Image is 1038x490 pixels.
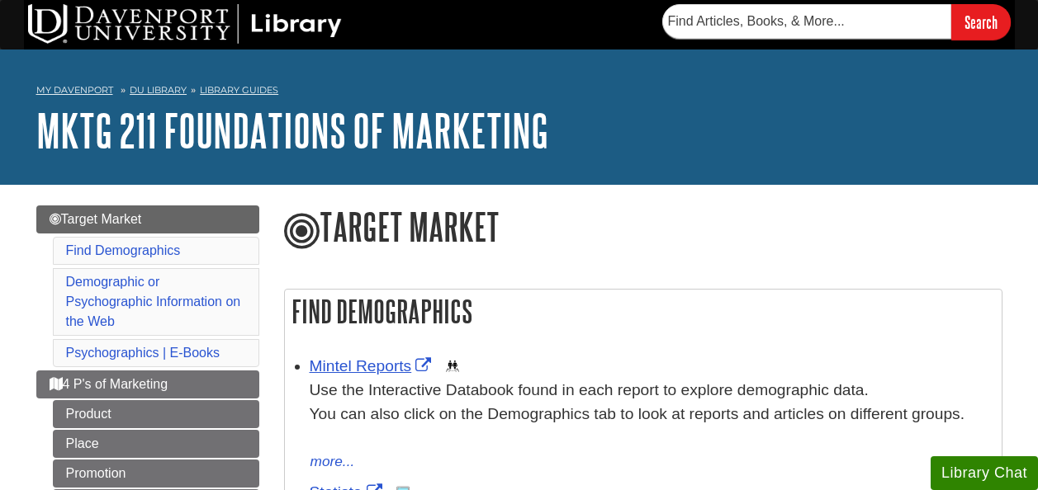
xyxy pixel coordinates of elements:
[662,4,951,39] input: Find Articles, Books, & More...
[446,360,459,373] img: Demographics
[53,430,259,458] a: Place
[36,205,259,233] a: Target Market
[66,275,241,328] a: Demographic or Psychographic Information on the Web
[310,450,356,474] button: more...
[662,4,1011,40] form: Searches DU Library's articles, books, and more
[130,84,187,96] a: DU Library
[284,205,1002,252] h1: Target Market
[53,400,259,428] a: Product
[50,377,168,391] span: 4 P's of Marketing
[53,459,259,488] a: Promotion
[951,4,1011,40] input: Search
[66,346,220,360] a: Psychographics | E-Books
[36,370,259,398] a: 4 P's of Marketing
[310,357,436,375] a: Link opens in new window
[931,456,1038,490] button: Library Chat
[310,379,993,450] div: Use the Interactive Databook found in each report to explore demographic data. You can also click...
[36,105,548,156] a: MKTG 211 Foundations of Marketing
[28,4,342,44] img: DU Library
[36,79,1002,106] nav: breadcrumb
[36,83,113,97] a: My Davenport
[200,84,278,96] a: Library Guides
[285,290,1002,333] h2: Find Demographics
[66,243,181,257] a: Find Demographics
[50,212,142,226] span: Target Market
